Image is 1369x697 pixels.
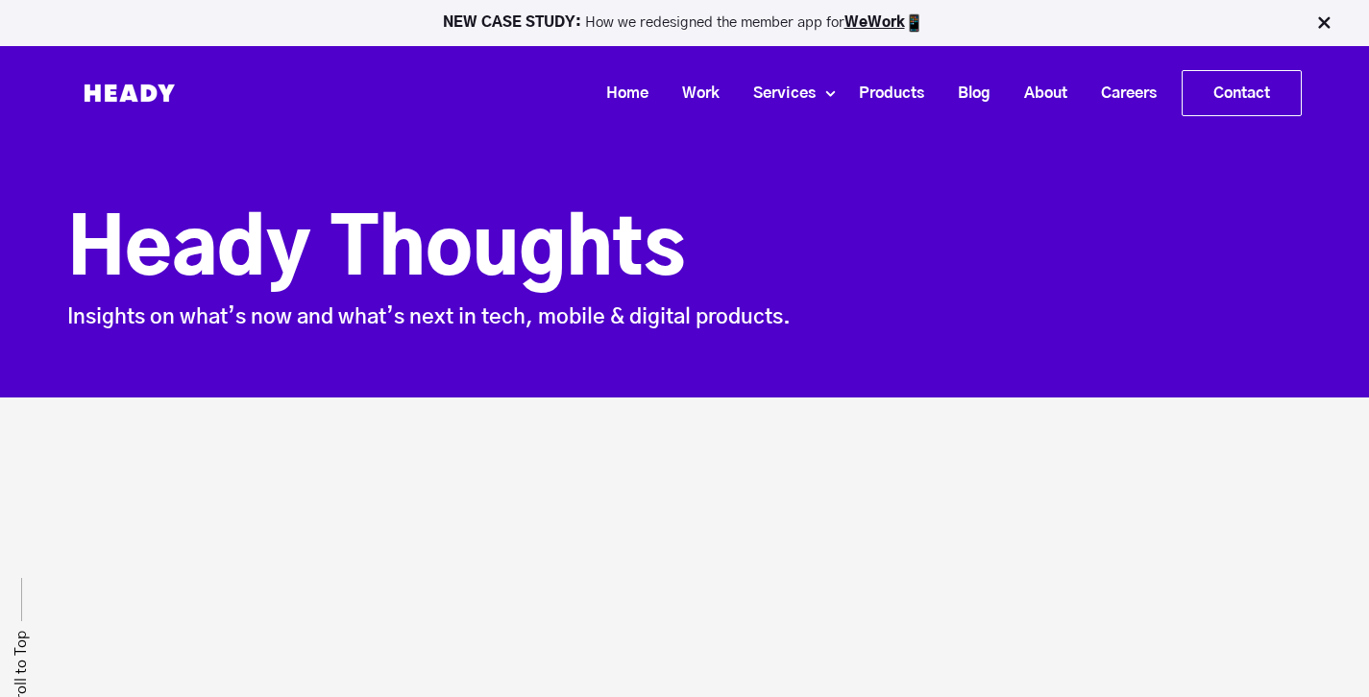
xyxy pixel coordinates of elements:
a: Contact [1183,71,1301,115]
h1: Heady Thoughts [67,204,1302,300]
p: How we redesigned the member app for [9,13,1360,33]
a: Blog [934,76,1000,111]
a: Careers [1077,76,1166,111]
div: Navigation Menu [211,70,1302,116]
span: Insights on what’s now and what’s next in tech, mobile & digital products. [67,306,791,327]
a: Home [582,76,658,111]
a: WeWork [844,15,905,30]
a: Services [729,76,825,111]
img: app emoji [905,13,924,33]
strong: NEW CASE STUDY: [443,15,585,30]
a: Work [658,76,729,111]
img: Close Bar [1314,13,1333,33]
a: About [1000,76,1077,111]
a: Products [835,76,934,111]
img: Heady_Logo_Web-01 (1) [67,56,192,131]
